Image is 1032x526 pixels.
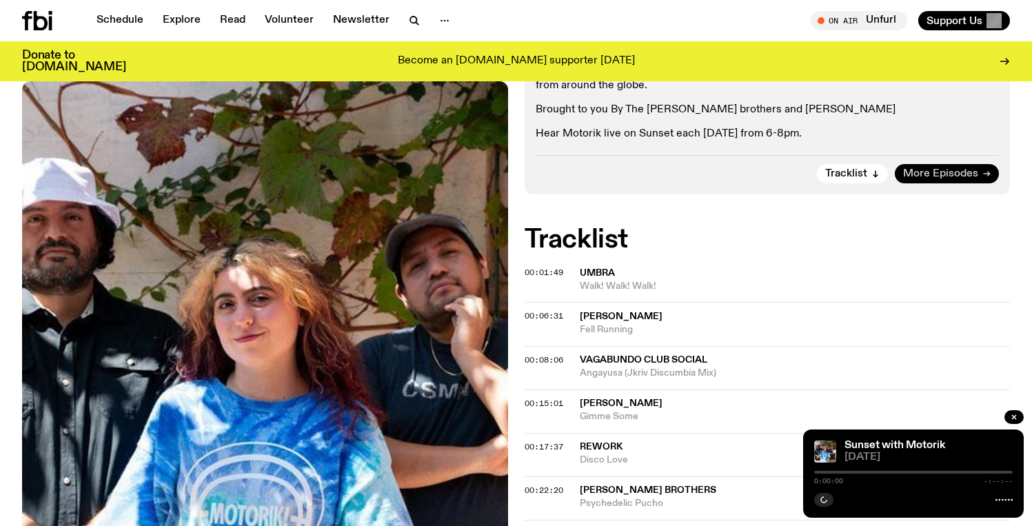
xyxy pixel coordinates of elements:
[825,169,867,179] span: Tracklist
[525,269,563,276] button: 00:01:49
[814,478,843,485] span: 0:00:00
[525,400,563,407] button: 00:15:01
[398,55,635,68] p: Become an [DOMAIN_NAME] supporter [DATE]
[903,169,978,179] span: More Episodes
[580,442,623,452] span: Rework
[580,355,707,365] span: Vagabundo Club Social
[525,354,563,365] span: 00:08:06
[817,164,888,183] button: Tracklist
[536,128,1000,141] p: Hear Motorik live on Sunset each [DATE] from 6-8pm.
[927,14,982,27] span: Support Us
[580,497,1011,510] span: Psychedelic Pucho
[918,11,1010,30] button: Support Us
[525,356,563,364] button: 00:08:06
[22,50,126,73] h3: Donate to [DOMAIN_NAME]
[525,267,563,278] span: 00:01:49
[525,485,563,496] span: 00:22:20
[580,268,615,278] span: Umbra
[984,478,1013,485] span: -:--:--
[525,227,1011,252] h2: Tracklist
[811,11,907,30] button: On AirUnfurl
[525,441,563,452] span: 00:17:37
[212,11,254,30] a: Read
[580,410,1011,423] span: Gimme Some
[580,312,662,321] span: [PERSON_NAME]
[256,11,322,30] a: Volunteer
[325,11,398,30] a: Newsletter
[525,398,563,409] span: 00:15:01
[580,367,1011,380] span: Angayusa (Jkriv Discumbia Mix)
[580,280,1011,293] span: Walk! Walk! Walk!
[88,11,152,30] a: Schedule
[536,103,1000,117] p: Brought to you By The [PERSON_NAME] brothers and [PERSON_NAME]
[895,164,999,183] a: More Episodes
[580,323,1011,336] span: Fell Running
[814,441,836,463] img: Andrew, Reenie, and Pat stand in a row, smiling at the camera, in dappled light with a vine leafe...
[580,454,1011,467] span: Disco Love
[580,485,716,495] span: [PERSON_NAME] Brothers
[525,487,563,494] button: 00:22:20
[844,440,945,451] a: Sunset with Motorik
[154,11,209,30] a: Explore
[525,312,563,320] button: 00:06:31
[525,310,563,321] span: 00:06:31
[580,398,662,408] span: [PERSON_NAME]
[525,443,563,451] button: 00:17:37
[844,452,1013,463] span: [DATE]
